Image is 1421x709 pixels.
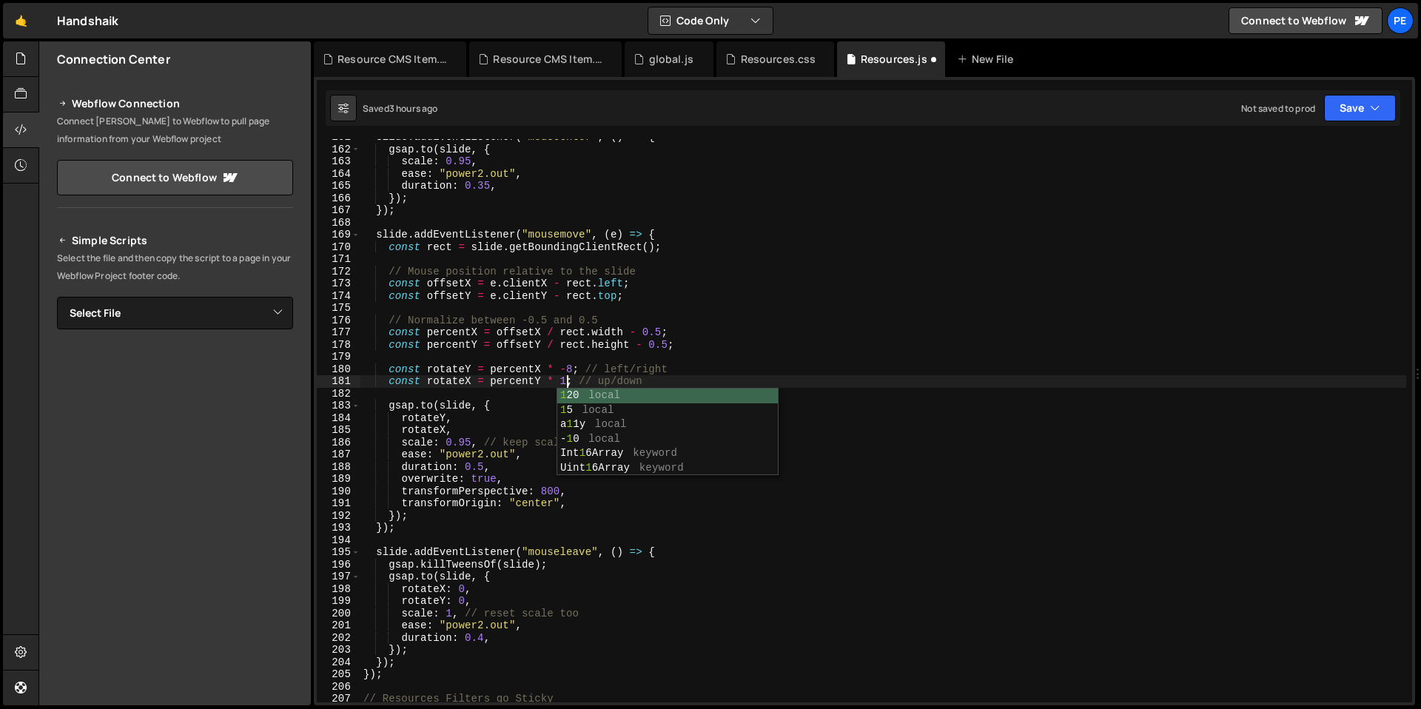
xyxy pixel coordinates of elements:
p: Connect [PERSON_NAME] to Webflow to pull page information from your Webflow project [57,112,293,148]
div: 191 [317,497,360,510]
div: Resources.css [741,52,816,67]
div: 182 [317,388,360,400]
div: 162 [317,144,360,156]
p: Select the file and then copy the script to a page in your Webflow Project footer code. [57,249,293,285]
div: 189 [317,473,360,485]
div: 172 [317,266,360,278]
div: 177 [317,326,360,339]
div: 200 [317,608,360,620]
div: 166 [317,192,360,205]
div: 194 [317,534,360,547]
div: 3 hours ago [389,102,438,115]
iframe: YouTube video player [57,497,295,630]
div: 201 [317,619,360,632]
div: 173 [317,278,360,290]
div: 176 [317,315,360,327]
div: 202 [317,632,360,645]
div: 174 [317,290,360,303]
div: 180 [317,363,360,376]
div: 186 [317,437,360,449]
div: 164 [317,168,360,181]
div: 169 [317,229,360,241]
div: New File [957,52,1019,67]
div: 204 [317,656,360,669]
div: 184 [317,412,360,425]
div: 170 [317,241,360,254]
div: Resource CMS Item.css [337,52,449,67]
div: 199 [317,595,360,608]
h2: Connection Center [57,51,170,67]
div: Not saved to prod [1241,102,1315,115]
button: Save [1324,95,1396,121]
div: Saved [363,102,438,115]
div: 163 [317,155,360,168]
div: Resource CMS Item.js [493,52,604,67]
div: 193 [317,522,360,534]
div: 192 [317,510,360,522]
div: 171 [317,253,360,266]
div: 196 [317,559,360,571]
div: 195 [317,546,360,559]
div: 207 [317,693,360,705]
div: 183 [317,400,360,412]
a: 🤙 [3,3,39,38]
div: Resources.js [861,52,927,67]
div: 165 [317,180,360,192]
div: 167 [317,204,360,217]
div: 205 [317,668,360,681]
div: 190 [317,485,360,498]
a: Connect to Webflow [57,160,293,195]
div: 198 [317,583,360,596]
div: 178 [317,339,360,352]
a: Pe [1387,7,1414,34]
div: 187 [317,448,360,461]
div: 185 [317,424,360,437]
h2: Simple Scripts [57,232,293,249]
div: 168 [317,217,360,229]
div: 181 [317,375,360,388]
div: 206 [317,681,360,693]
h2: Webflow Connection [57,95,293,112]
div: 203 [317,644,360,656]
a: Connect to Webflow [1229,7,1383,34]
div: 179 [317,351,360,363]
div: Handshaik [57,12,118,30]
div: 175 [317,302,360,315]
button: Code Only [648,7,773,34]
iframe: YouTube video player [57,354,295,487]
div: global.js [649,52,693,67]
div: 197 [317,571,360,583]
div: 188 [317,461,360,474]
